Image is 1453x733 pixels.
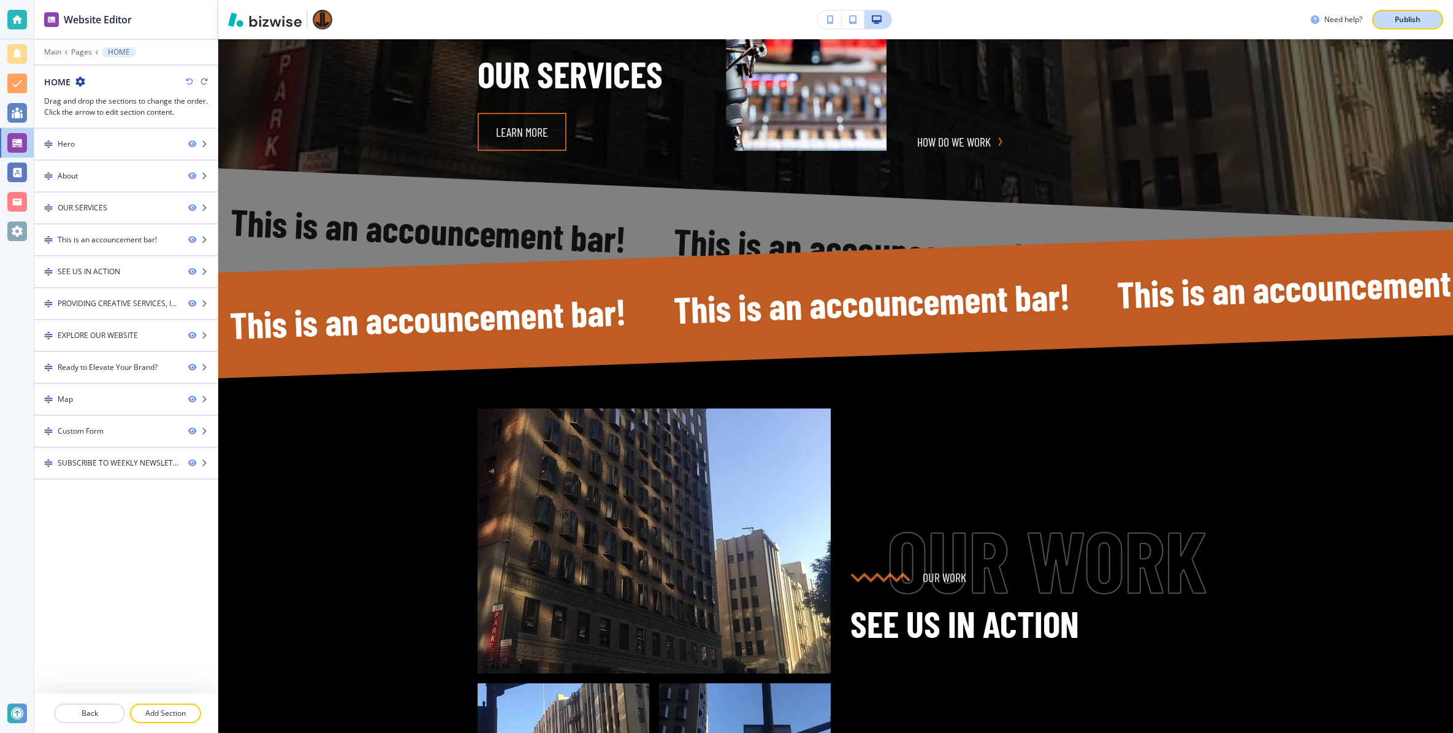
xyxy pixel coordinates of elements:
[34,129,218,159] div: DragHero
[34,352,218,383] div: DragReady to Elevate Your Brand?
[108,48,130,56] p: HOME
[58,298,178,309] div: PROVIDING CREATIVE SERVICES, INCLUDING PHOTOGRAPHY, ADVERTISING, RADIO ADS, CREDIT REPAIR, STAFFI...
[44,96,208,118] h3: Drag and drop the sections to change the order. Click the arrow to edit section content.
[58,426,104,437] div: Custom Form
[58,202,107,213] div: OUR SERVICES
[478,113,566,151] button: Learn More
[34,193,218,223] div: DragOUR SERVICES
[44,459,53,467] img: Drag
[58,362,158,373] div: Ready to Elevate Your Brand?
[44,236,53,244] img: Drag
[34,320,218,351] div: DragEXPLORE OUR WEBSITE
[917,132,991,151] button: HOW DO WE WORK
[58,139,75,150] div: Hero
[887,453,1189,616] h1: OUR WORK
[44,172,53,180] img: Drag
[71,48,92,56] button: Pages
[58,266,120,277] div: SEE US IN ACTION
[34,288,218,319] div: DragPROVIDING CREATIVE SERVICES, INCLUDING PHOTOGRAPHY, ADVERTISING, RADIO ADS, CREDIT REPAIR, ST...
[44,75,71,88] h2: HOME
[131,708,200,719] p: Add Section
[313,10,332,29] img: Your Logo
[44,331,53,340] img: Drag
[34,256,218,287] div: DragSEE US IN ACTION
[923,570,966,585] h6: OUR WORK
[34,384,218,415] div: DragMap
[228,12,302,27] img: Bizwise Logo
[44,48,61,56] button: Main
[44,427,53,436] img: Drag
[102,47,136,57] button: HOME
[44,140,53,148] img: Drag
[58,458,178,469] div: SUBSCRIBE TO WEEKLY NEWSLETTERS, SMS UPDATES & JOB ALERTS-1
[478,50,696,99] h2: OUR SERVICES
[34,225,218,255] div: DragThis is an accouncement bar!
[54,704,125,723] button: Back
[850,599,1189,648] p: SEE US IN ACTION
[44,299,53,308] img: Drag
[130,704,201,723] button: Add Section
[64,12,132,27] h2: Website Editor
[34,448,218,478] div: DragSUBSCRIBE TO WEEKLY NEWSLETTERS, SMS UPDATES & JOB ALERTS-1
[44,12,59,27] img: editor icon
[44,267,53,276] img: Drag
[34,416,218,447] div: DragCustom Form
[44,395,53,404] img: Drag
[58,171,78,182] div: About
[58,330,138,341] div: EXPLORE OUR WEBSITE
[34,161,218,191] div: DragAbout
[58,394,73,405] div: Map
[55,708,124,719] p: Back
[44,204,53,212] img: Drag
[58,234,157,245] div: This is an accouncement bar!
[1395,14,1421,25] p: Publish
[44,363,53,372] img: Drag
[1324,14,1362,25] h3: Need help?
[1372,10,1443,29] button: Publish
